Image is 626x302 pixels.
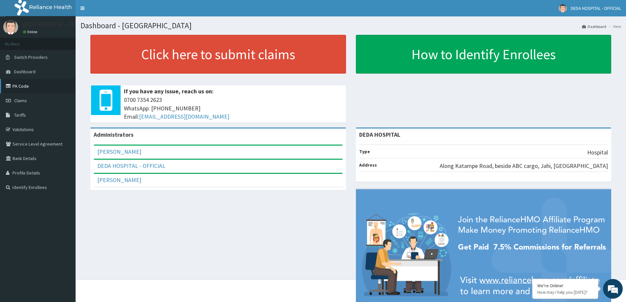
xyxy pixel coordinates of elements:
h1: Dashboard - [GEOGRAPHIC_DATA] [81,21,621,30]
li: Here [607,24,621,29]
a: [PERSON_NAME] [97,176,141,184]
b: Type [359,149,370,154]
b: If you have any issue, reach us on: [124,87,214,95]
p: Hospital [587,148,608,157]
img: User Image [3,20,18,35]
span: 0700 7354 2623 WhatsApp: [PHONE_NUMBER] Email: [124,96,343,121]
p: How may I help you today? [537,290,593,295]
a: Online [23,30,39,34]
b: Address [359,162,377,168]
span: DEDA HOSPITAL - OFFICIAL [571,5,621,11]
img: User Image [559,4,567,12]
a: How to Identify Enrollees [356,35,612,74]
a: [EMAIL_ADDRESS][DOMAIN_NAME] [139,113,229,120]
span: Switch Providers [14,54,48,60]
p: Along Katampe Road, beside ABC cargo, Jahi, [GEOGRAPHIC_DATA] [440,162,608,170]
span: Claims [14,98,27,104]
a: DEDA HOSPITAL - OFFICIAL [97,162,165,170]
a: [PERSON_NAME] [97,148,141,155]
span: Tariffs [14,112,26,118]
a: Click here to submit claims [90,35,346,74]
span: Dashboard [14,69,35,75]
a: Dashboard [582,24,606,29]
p: DEDA HOSPITAL - OFFICIAL [23,21,91,27]
div: We're Online! [537,283,593,289]
strong: DEDA HOSPITAL [359,131,400,138]
b: Administrators [94,131,133,138]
